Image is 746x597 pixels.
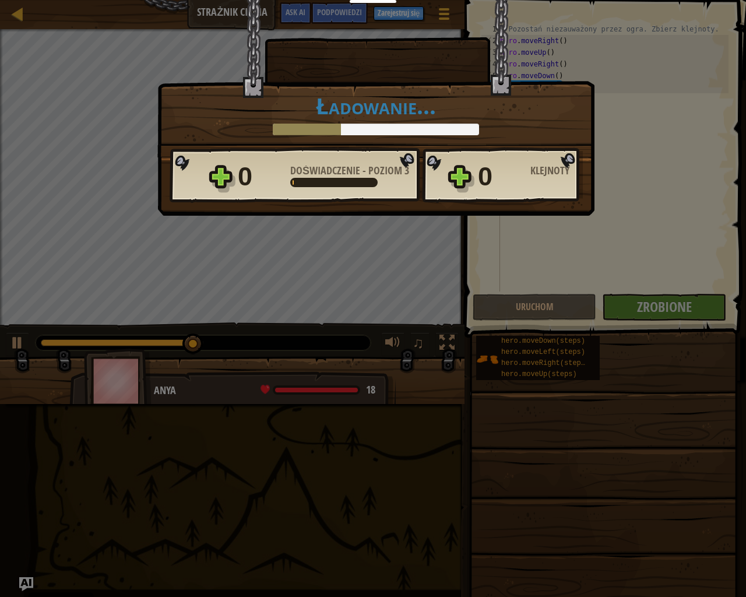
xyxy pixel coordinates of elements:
h1: Ładowanie... [170,93,582,118]
span: Doświadczenie [290,163,363,178]
span: Poziom [366,163,404,178]
div: - [290,166,409,176]
div: 0 [238,158,283,195]
div: Klejnoty [530,166,583,176]
span: 3 [404,163,409,178]
div: 0 [478,158,523,195]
